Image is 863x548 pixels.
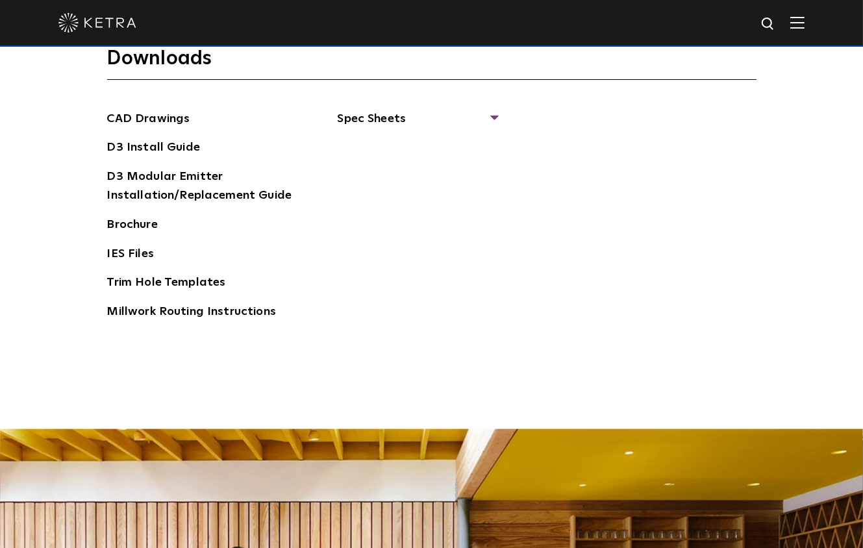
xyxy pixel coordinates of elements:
[107,46,757,80] h3: Downloads
[107,110,190,131] a: CAD Drawings
[107,168,302,207] a: D3 Modular Emitter Installation/Replacement Guide
[107,273,226,294] a: Trim Hole Templates
[790,16,805,29] img: Hamburger%20Nav.svg
[107,245,154,266] a: IES Files
[107,216,158,236] a: Brochure
[338,110,497,138] span: Spec Sheets
[107,138,200,159] a: D3 Install Guide
[760,16,777,32] img: search icon
[58,13,136,32] img: ketra-logo-2019-white
[107,303,276,323] a: Millwork Routing Instructions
